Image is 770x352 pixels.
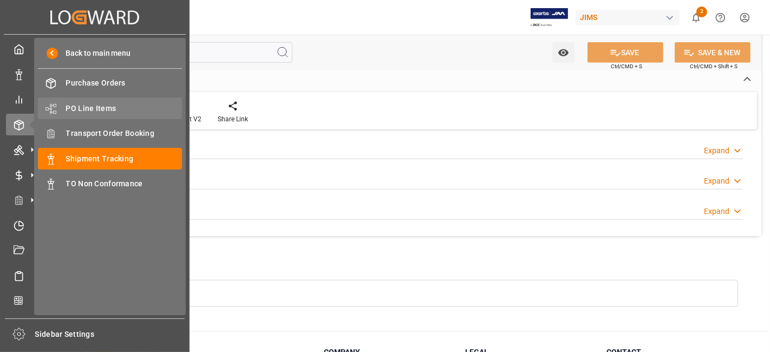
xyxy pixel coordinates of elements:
span: Purchase Orders [66,77,182,89]
span: TO Non Conformance [66,178,182,190]
span: Ctrl/CMD + Shift + S [690,62,738,70]
span: Back to main menu [58,48,131,59]
span: PO Line Items [66,103,182,114]
a: PO Line Items [38,97,182,119]
a: TO Non Conformance [38,173,182,194]
span: Ctrl/CMD + S [611,62,642,70]
a: My Reports [6,89,184,110]
span: Sidebar Settings [35,329,185,340]
span: Transport Order Booking [66,128,182,139]
a: Transport Order Booking [38,123,182,144]
button: Help Center [708,5,733,30]
div: Expand [704,145,729,157]
a: My Cockpit [6,38,184,60]
span: 2 [696,6,707,17]
a: CO2 Calculator [6,290,184,311]
div: Expand [704,175,729,187]
button: show 2 new notifications [684,5,708,30]
a: Shipment Tracking [38,148,182,169]
button: JIMS [576,7,684,28]
a: Sailing Schedules [6,265,184,286]
button: open menu [552,42,575,63]
a: Document Management [6,240,184,261]
button: SAVE [588,42,663,63]
span: Shipment Tracking [66,153,182,165]
img: Exertis%20JAM%20-%20Email%20Logo.jpg_1722504956.jpg [531,8,568,27]
div: Expand [704,206,729,217]
div: Share Link [218,114,248,124]
div: JIMS [576,10,680,25]
a: Data Management [6,63,184,84]
a: Timeslot Management V2 [6,214,184,236]
a: Purchase Orders [38,73,182,94]
button: SAVE & NEW [675,42,751,63]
